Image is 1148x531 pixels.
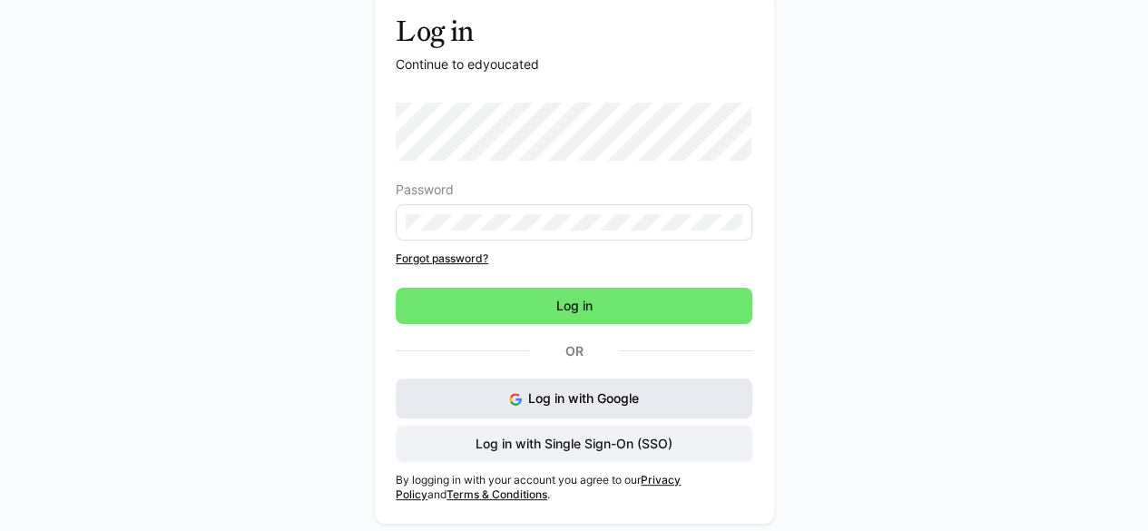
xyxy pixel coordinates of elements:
p: Or [529,339,618,364]
span: Password [396,182,454,197]
a: Privacy Policy [396,473,681,501]
h3: Log in [396,14,752,48]
span: Log in [554,297,595,315]
button: Log in [396,288,752,324]
a: Terms & Conditions [446,487,547,501]
span: Log in with Single Sign-On (SSO) [473,435,675,453]
a: Forgot password? [396,251,752,266]
button: Log in with Single Sign-On (SSO) [396,426,752,462]
p: Continue to edyoucated [396,55,752,74]
button: Log in with Google [396,379,752,418]
span: Log in with Google [528,390,639,406]
p: By logging in with your account you agree to our and . [396,473,752,502]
